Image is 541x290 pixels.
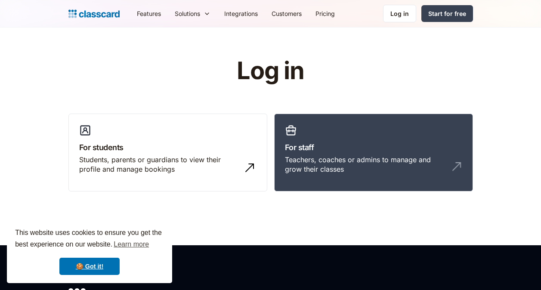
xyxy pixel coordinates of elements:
a: For studentsStudents, parents or guardians to view their profile and manage bookings [68,114,267,192]
div: Students, parents or guardians to view their profile and manage bookings [79,155,239,174]
h3: For staff [285,142,462,153]
div: Solutions [175,9,200,18]
h1: Log in [134,58,407,84]
span: This website uses cookies to ensure you get the best experience on our website. [15,228,164,251]
a: Customers [265,4,309,23]
a: Integrations [217,4,265,23]
a: home [68,8,120,20]
div: Start for free [428,9,466,18]
div: Teachers, coaches or admins to manage and grow their classes [285,155,445,174]
a: Start for free [421,5,473,22]
a: Log in [383,5,416,22]
div: Log in [390,9,409,18]
a: dismiss cookie message [59,258,120,275]
div: cookieconsent [7,219,172,283]
h3: For students [79,142,257,153]
div: Solutions [168,4,217,23]
a: For staffTeachers, coaches or admins to manage and grow their classes [274,114,473,192]
a: learn more about cookies [112,238,150,251]
a: Features [130,4,168,23]
a: Pricing [309,4,342,23]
